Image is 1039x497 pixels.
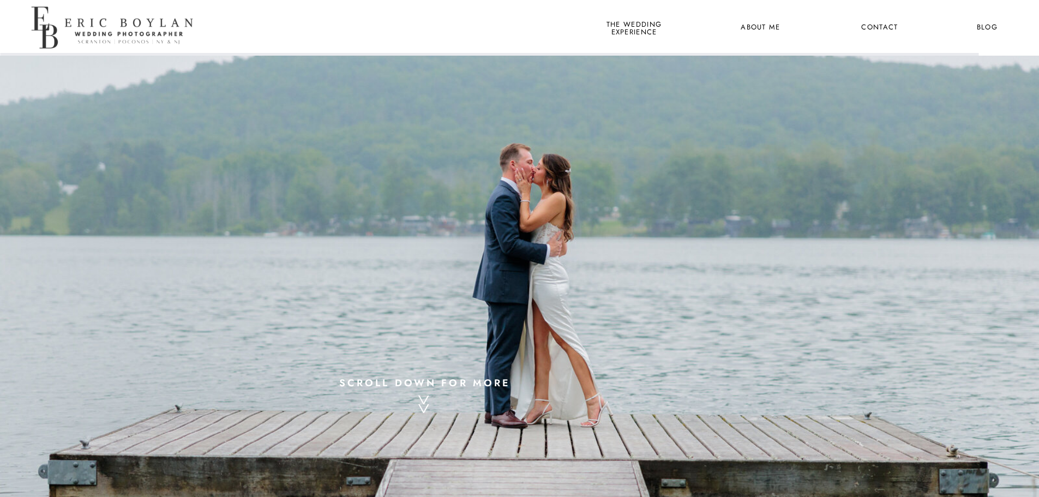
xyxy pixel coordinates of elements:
a: Blog [967,21,1007,35]
a: Contact [860,21,900,35]
a: About Me [734,21,787,35]
a: scroll down for more [331,374,520,389]
a: the wedding experience [604,21,664,35]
